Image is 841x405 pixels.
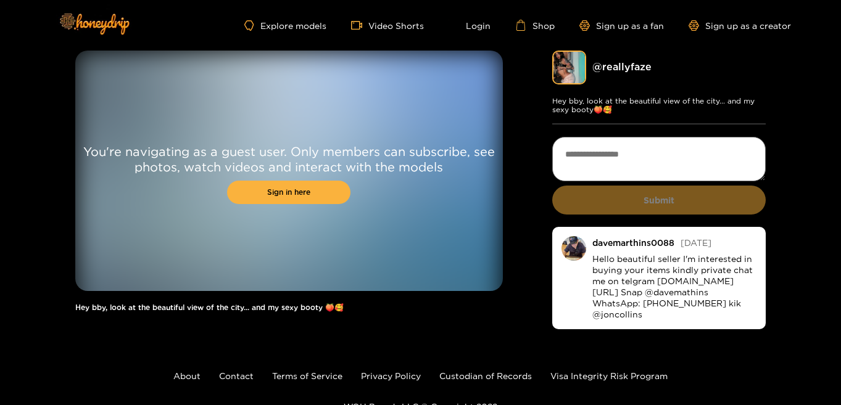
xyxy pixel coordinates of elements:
[552,186,766,215] button: Submit
[592,253,757,320] p: Hello beautiful seller I'm interested in buying your items kindly private chat me on telgram [DOM...
[244,20,326,31] a: Explore models
[351,20,368,31] span: video-camera
[439,371,532,380] a: Custodian of Records
[552,51,586,84] img: reallyfaze
[173,371,201,380] a: About
[592,238,674,247] div: davemarthins0088
[272,371,342,380] a: Terms of Service
[75,303,503,312] h1: Hey bby, look at the beautiful view of the city... and my sexy booty 🍑🥰
[351,20,424,31] a: Video Shorts
[579,20,664,31] a: Sign up as a fan
[689,20,791,31] a: Sign up as a creator
[75,144,503,174] p: You're navigating as a guest user. Only members can subscribe, see photos, watch videos and inter...
[361,371,421,380] a: Privacy Policy
[219,371,254,380] a: Contact
[550,371,668,380] a: Visa Integrity Risk Program
[552,97,766,114] p: Hey bby, look at the beautiful view of the city... and my sexy booty🍑🥰
[449,20,491,31] a: Login
[681,238,711,247] span: [DATE]
[227,181,350,204] a: Sign in here
[515,20,555,31] a: Shop
[561,236,586,261] img: o3nvo-fb_img_1731113975378.jpg
[592,61,652,72] a: @ reallyfaze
